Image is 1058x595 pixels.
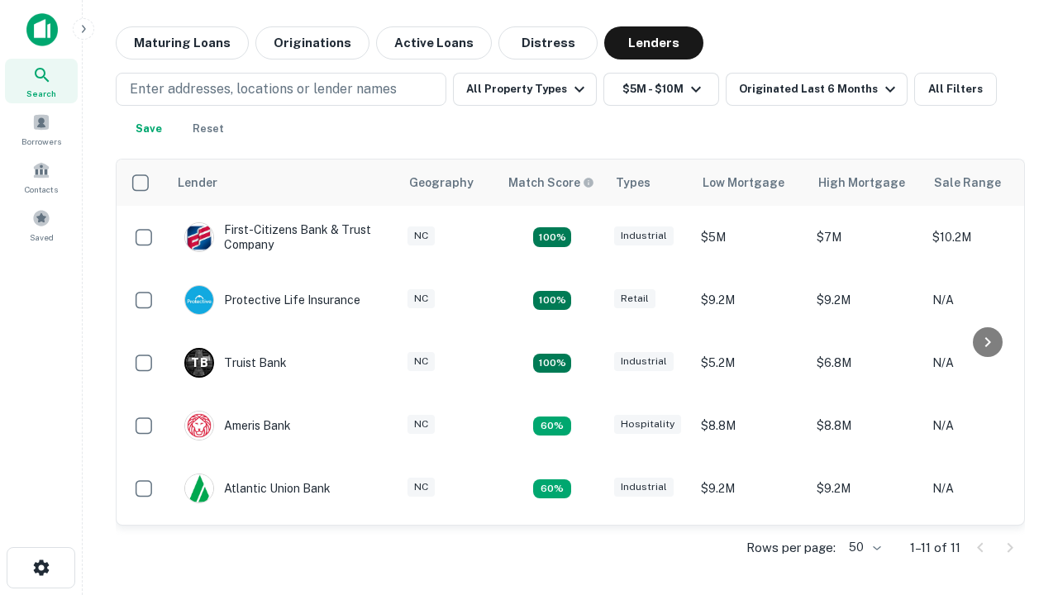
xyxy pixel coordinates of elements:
div: Truist Bank [184,348,287,378]
button: All Property Types [453,73,597,106]
div: Ameris Bank [184,411,291,440]
span: Search [26,87,56,100]
img: capitalize-icon.png [26,13,58,46]
img: picture [185,223,213,251]
span: Saved [30,231,54,244]
button: Maturing Loans [116,26,249,59]
div: Originated Last 6 Months [739,79,900,99]
span: Contacts [25,183,58,196]
div: Matching Properties: 1, hasApolloMatch: undefined [533,416,571,436]
div: NC [407,352,435,371]
div: Types [616,173,651,193]
div: NC [407,478,435,497]
iframe: Chat Widget [975,410,1058,489]
div: First-citizens Bank & Trust Company [184,222,383,252]
button: Enter addresses, locations or lender names [116,73,446,106]
td: $5.2M [693,331,808,394]
div: Atlantic Union Bank [184,474,331,503]
div: Matching Properties: 2, hasApolloMatch: undefined [533,227,571,247]
td: $6.3M [693,520,808,583]
td: $6.3M [808,520,924,583]
div: 50 [842,535,884,559]
button: $5M - $10M [603,73,719,106]
button: Originated Last 6 Months [726,73,908,106]
button: Active Loans [376,26,492,59]
td: $6.8M [808,331,924,394]
td: $5M [693,206,808,269]
td: $8.8M [693,394,808,457]
img: picture [185,474,213,502]
td: $9.2M [808,457,924,520]
button: Lenders [604,26,703,59]
div: Matching Properties: 1, hasApolloMatch: undefined [533,479,571,499]
th: Capitalize uses an advanced AI algorithm to match your search with the best lender. The match sco... [498,159,606,206]
th: Low Mortgage [693,159,808,206]
div: Hospitality [614,415,681,434]
p: T B [191,355,207,372]
td: $7M [808,206,924,269]
td: $9.2M [693,269,808,331]
th: High Mortgage [808,159,924,206]
button: All Filters [914,73,997,106]
div: Sale Range [934,173,1001,193]
a: Contacts [5,155,78,199]
p: 1–11 of 11 [910,538,960,558]
div: Capitalize uses an advanced AI algorithm to match your search with the best lender. The match sco... [508,174,594,192]
a: Borrowers [5,107,78,151]
a: Saved [5,202,78,247]
button: Originations [255,26,369,59]
div: Matching Properties: 2, hasApolloMatch: undefined [533,291,571,311]
th: Types [606,159,693,206]
th: Geography [399,159,498,206]
p: Rows per page: [746,538,836,558]
td: $8.8M [808,394,924,457]
div: High Mortgage [818,173,905,193]
div: Industrial [614,226,674,245]
td: $9.2M [693,457,808,520]
div: NC [407,415,435,434]
div: Protective Life Insurance [184,285,360,315]
div: Industrial [614,478,674,497]
span: Borrowers [21,135,61,148]
button: Reset [182,112,235,145]
div: Low Mortgage [703,173,784,193]
div: Retail [614,289,655,308]
h6: Match Score [508,174,591,192]
div: NC [407,226,435,245]
th: Lender [168,159,399,206]
div: Geography [409,173,474,193]
img: picture [185,412,213,440]
img: picture [185,286,213,314]
button: Save your search to get updates of matches that match your search criteria. [122,112,175,145]
td: $9.2M [808,269,924,331]
p: Enter addresses, locations or lender names [130,79,397,99]
div: Industrial [614,352,674,371]
a: Search [5,59,78,103]
button: Distress [498,26,598,59]
div: Matching Properties: 3, hasApolloMatch: undefined [533,354,571,374]
div: Lender [178,173,217,193]
div: NC [407,289,435,308]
